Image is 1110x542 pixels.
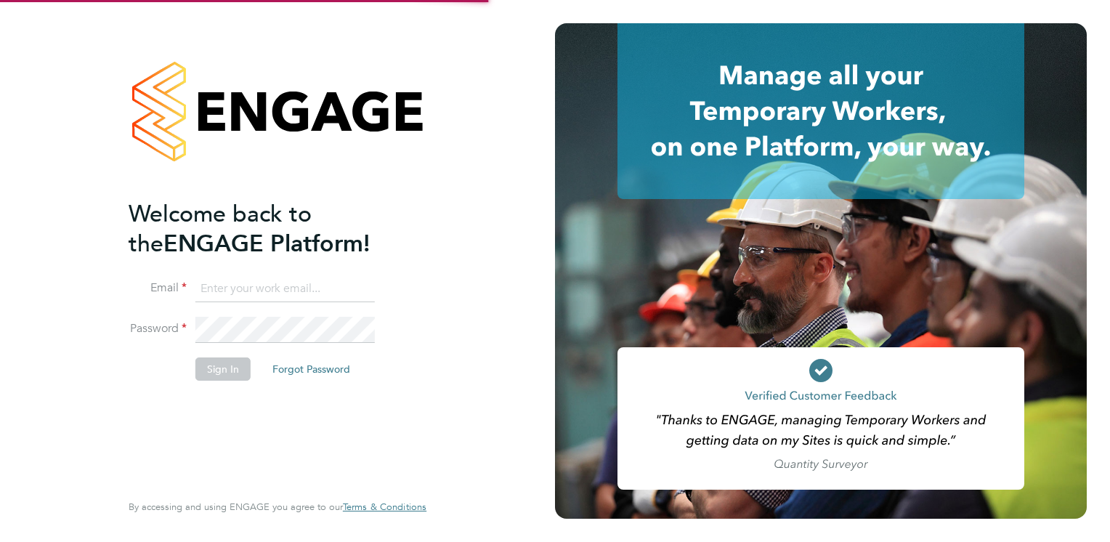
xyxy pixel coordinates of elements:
[129,501,426,513] span: By accessing and using ENGAGE you agree to our
[129,280,187,296] label: Email
[129,199,412,259] h2: ENGAGE Platform!
[195,276,375,302] input: Enter your work email...
[129,321,187,336] label: Password
[261,357,362,381] button: Forgot Password
[195,357,251,381] button: Sign In
[343,501,426,513] a: Terms & Conditions
[129,200,312,258] span: Welcome back to the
